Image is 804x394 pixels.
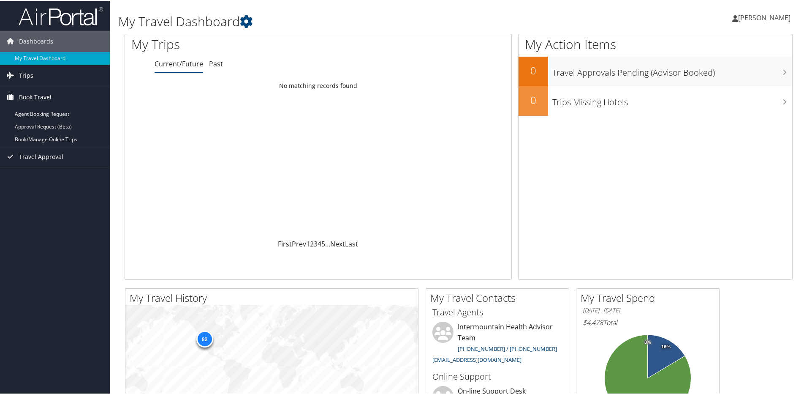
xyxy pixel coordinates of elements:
h1: My Action Items [519,35,792,52]
a: 3 [314,238,318,248]
li: Intermountain Health Advisor Team [428,321,567,366]
h2: My Travel History [130,290,418,304]
a: Past [209,58,223,68]
span: … [325,238,330,248]
a: Prev [292,238,306,248]
a: 0Travel Approvals Pending (Advisor Booked) [519,56,792,85]
a: [PERSON_NAME] [732,4,799,30]
a: Current/Future [155,58,203,68]
a: First [278,238,292,248]
span: [PERSON_NAME] [738,12,790,22]
a: Last [345,238,358,248]
h2: 0 [519,63,548,77]
span: Travel Approval [19,145,63,167]
span: Dashboards [19,30,53,51]
a: 4 [318,238,321,248]
h6: Total [583,317,713,326]
h3: Travel Approvals Pending (Advisor Booked) [552,62,792,78]
tspan: 16% [661,344,671,349]
h6: [DATE] - [DATE] [583,306,713,314]
h2: My Travel Contacts [430,290,569,304]
div: 82 [196,330,213,347]
h3: Travel Agents [432,306,562,317]
a: 2 [310,238,314,248]
td: No matching records found [125,77,511,93]
span: $4,478 [583,317,603,326]
span: Trips [19,64,33,85]
tspan: 0% [644,339,651,344]
h1: My Travel Dashboard [118,12,572,30]
img: airportal-logo.png [19,5,103,25]
a: 1 [306,238,310,248]
h1: My Trips [131,35,344,52]
a: 5 [321,238,325,248]
a: Next [330,238,345,248]
a: 0Trips Missing Hotels [519,85,792,115]
h3: Trips Missing Hotels [552,91,792,107]
a: [EMAIL_ADDRESS][DOMAIN_NAME] [432,355,522,363]
a: [PHONE_NUMBER] / [PHONE_NUMBER] [458,344,557,352]
h3: Online Support [432,370,562,382]
h2: My Travel Spend [581,290,719,304]
span: Book Travel [19,86,52,107]
h2: 0 [519,92,548,107]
